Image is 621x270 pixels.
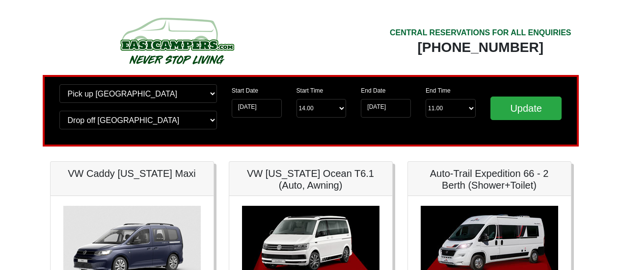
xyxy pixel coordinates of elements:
input: Update [490,97,562,120]
div: [PHONE_NUMBER] [390,39,571,56]
input: Start Date [232,99,282,118]
label: End Time [426,86,451,95]
h5: Auto-Trail Expedition 66 - 2 Berth (Shower+Toilet) [418,168,561,191]
label: End Date [361,86,385,95]
label: Start Time [297,86,324,95]
div: CENTRAL RESERVATIONS FOR ALL ENQUIRIES [390,27,571,39]
h5: VW [US_STATE] Ocean T6.1 (Auto, Awning) [239,168,382,191]
input: Return Date [361,99,411,118]
img: campers-checkout-logo.png [83,14,270,68]
label: Start Date [232,86,258,95]
h5: VW Caddy [US_STATE] Maxi [60,168,204,179]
